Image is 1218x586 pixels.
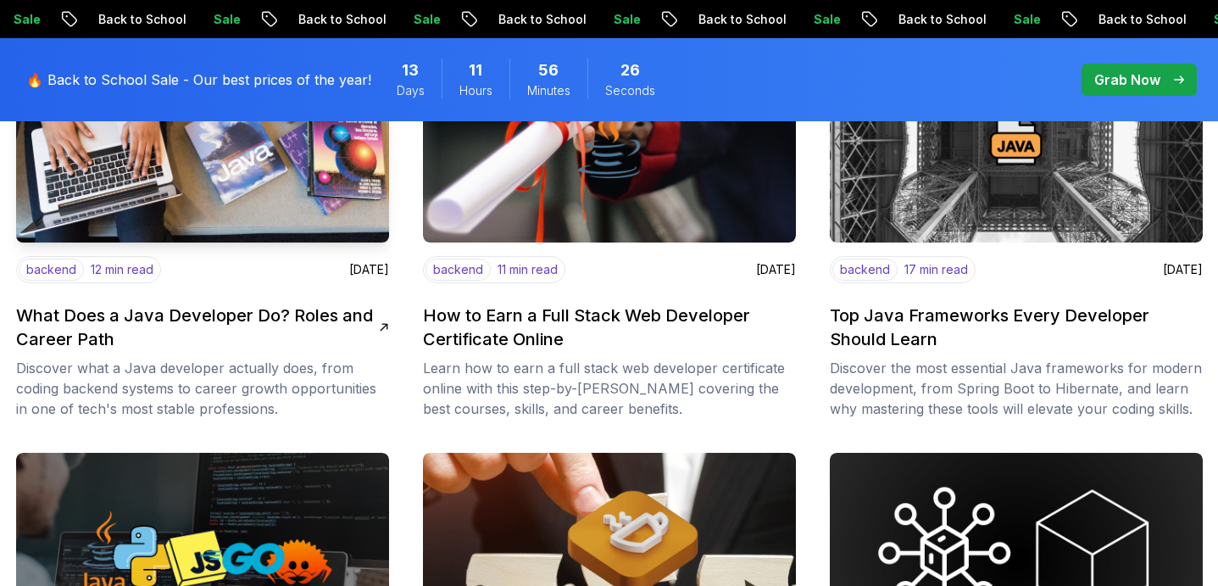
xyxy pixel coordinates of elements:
img: image [830,31,1203,243]
p: backend [19,259,84,281]
span: 13 Days [402,59,419,82]
p: 17 min read [904,261,968,278]
h2: Top Java Frameworks Every Developer Should Learn [830,304,1193,351]
p: Sale [765,11,819,28]
span: Minutes [527,82,570,99]
p: 12 min read [91,261,153,278]
p: Discover what a Java developer actually does, from coding backend systems to career growth opport... [16,358,389,419]
a: imagebackend17 min read[DATE]Top Java Frameworks Every Developer Should LearnDiscover the most es... [830,31,1203,419]
p: backend [425,259,491,281]
p: Sale [164,11,219,28]
p: Sale [364,11,419,28]
p: [DATE] [1163,261,1203,278]
p: Sale [565,11,619,28]
p: 11 min read [498,261,558,278]
p: Discover the most essential Java frameworks for modern development, from Spring Boot to Hibernate... [830,358,1203,419]
span: Hours [459,82,492,99]
p: 🔥 Back to School Sale - Our best prices of the year! [26,70,371,90]
h2: What Does a Java Developer Do? Roles and Career Path [16,304,379,351]
p: Grab Now [1094,70,1160,90]
span: 26 Seconds [620,59,640,82]
p: [DATE] [349,261,389,278]
h2: How to Earn a Full Stack Web Developer Certificate Online [423,304,786,351]
p: Back to School [649,11,765,28]
p: Back to School [449,11,565,28]
p: Sale [965,11,1019,28]
span: 56 Minutes [538,59,559,82]
p: Learn how to earn a full stack web developer certificate online with this step-by-[PERSON_NAME] c... [423,358,796,419]
p: Back to School [249,11,364,28]
img: image [7,25,398,248]
p: Back to School [49,11,164,28]
p: Back to School [849,11,965,28]
span: 11 Hours [469,59,482,82]
a: imagebackend12 min read[DATE]What Does a Java Developer Do? Roles and Career PathDiscover what a ... [16,31,389,419]
span: Days [397,82,425,99]
p: backend [832,259,898,281]
a: imagebackend11 min read[DATE]How to Earn a Full Stack Web Developer Certificate OnlineLearn how t... [423,31,796,419]
p: Back to School [1049,11,1165,28]
img: image [423,31,796,243]
span: Seconds [605,82,655,99]
p: [DATE] [756,261,796,278]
